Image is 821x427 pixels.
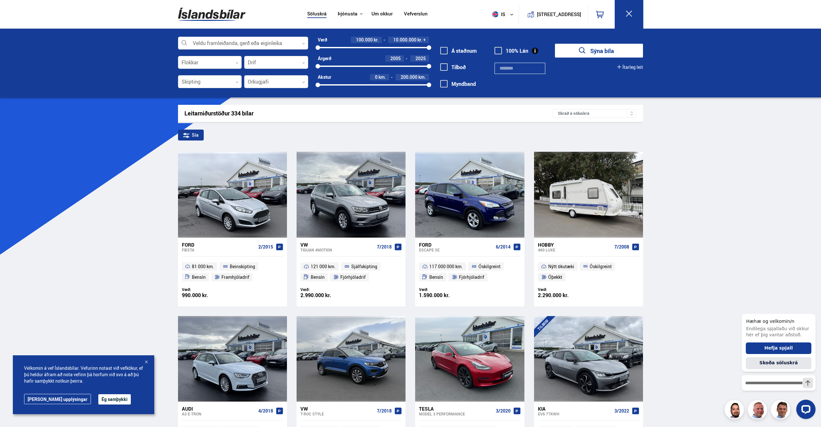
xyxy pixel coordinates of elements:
[371,11,393,18] a: Um okkur
[230,263,255,270] span: Beinskipting
[419,293,470,298] div: 1.590.000 kr.
[182,406,256,412] div: Audi
[490,5,519,24] button: is
[440,48,477,54] label: Á staðnum
[419,287,470,292] div: Verð:
[379,75,386,80] span: km.
[297,238,406,306] a: VW Tiguan 4MOTION 7/2018 121 000 km. Sjálfskipting Bensín Fjórhjóladrif Verð: 2.990.000 kr.
[24,365,143,384] span: Velkomin á vef Íslandsbílar. Vefurinn notast við vefkökur, ef þú heldur áfram að nota vefinn þá h...
[401,74,417,80] span: 200.000
[538,248,612,252] div: 460 LUXE
[182,287,233,292] div: Verð:
[300,293,351,298] div: 2.990.000 kr.
[300,242,374,248] div: VW
[377,244,392,250] span: 7/2018
[318,56,331,61] div: Árgerð
[614,244,629,250] span: 7/2008
[495,48,528,54] label: 100% Lán
[440,81,476,87] label: Myndband
[534,238,643,306] a: Hobby 460 LUXE 7/2008 Nýtt ökutæki Óskilgreint Óþekkt Verð: 2.290.000 kr.
[548,273,562,281] span: Óþekkt
[522,5,585,23] a: [STREET_ADDRESS]
[496,408,511,413] span: 3/2020
[478,263,501,270] span: Óskilgreint
[300,287,351,292] div: Verð:
[540,12,579,17] button: [STREET_ADDRESS]
[192,273,206,281] span: Bensín
[24,394,91,404] a: [PERSON_NAME] upplýsingar
[538,293,589,298] div: 2.290.000 kr.
[496,244,511,250] span: 6/2014
[419,242,493,248] div: Ford
[553,109,637,118] div: Skráð á söluskrá
[419,406,493,412] div: Tesla
[459,273,484,281] span: Fjórhjóladrif
[726,401,745,420] img: nhp88E3Fdnt1Opn2.png
[178,238,287,306] a: Ford Fiesta 2/2015 81 000 km. Beinskipting Bensín Framhjóladrif Verð: 990.000 kr.
[429,263,463,270] span: 117 000 000 km.
[178,4,245,25] img: G0Ugv5HjCgRt.svg
[182,293,233,298] div: 990.000 kr.
[419,248,493,252] div: Escape SE
[178,130,204,141] div: Sía
[390,55,401,61] span: 2005
[182,248,256,252] div: Fiesta
[182,242,256,248] div: Ford
[184,110,553,117] div: Leitarniðurstöður 334 bílar
[538,242,612,248] div: Hobby
[492,11,498,17] img: svg+xml;base64,PHN2ZyB4bWxucz0iaHR0cDovL3d3dy53My5vcmcvMjAwMC9zdmciIHdpZHRoPSI1MTIiIGhlaWdodD0iNT...
[318,75,331,80] div: Akstur
[415,238,524,306] a: Ford Escape SE 6/2014 117 000 000 km. Óskilgreint Bensín Fjórhjóladrif Verð: 1.590.000 kr.
[192,263,214,270] span: 81 000 km.
[404,11,428,18] a: Vefverslun
[375,74,378,80] span: 0
[417,37,422,42] span: kr.
[351,263,377,270] span: Sjálfskipting
[311,273,325,281] span: Bensín
[548,263,574,270] span: Nýtt ökutæki
[338,11,357,17] button: Þjónusta
[307,11,326,18] a: Söluskrá
[538,406,612,412] div: Kia
[374,37,379,42] span: kr.
[318,37,327,42] div: Verð
[590,263,612,270] span: Óskilgreint
[415,55,426,61] span: 2025
[356,37,373,43] span: 100.000
[258,244,273,250] span: 2/2015
[423,37,426,42] span: +
[300,412,374,416] div: T-Roc STYLE
[377,408,392,413] span: 7/2018
[614,408,629,413] span: 3/2022
[490,11,506,17] span: is
[98,394,131,404] button: Ég samþykki
[393,37,416,43] span: 10.000.000
[617,65,643,70] button: Ítarleg leit
[736,302,818,424] iframe: LiveChat chat widget
[340,273,366,281] span: Fjórhjóladrif
[300,406,374,412] div: VW
[419,412,493,416] div: Model 3 PERFORMANCE
[555,44,643,58] button: Sýna bíla
[538,287,589,292] div: Verð:
[538,412,612,416] div: EV6 77KWH
[429,273,443,281] span: Bensín
[221,273,249,281] span: Framhjóladrif
[182,412,256,416] div: A3 E-TRON
[440,64,466,70] label: Tilboð
[258,408,273,413] span: 4/2018
[300,248,374,252] div: Tiguan 4MOTION
[418,75,426,80] span: km.
[311,263,335,270] span: 121 000 km.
